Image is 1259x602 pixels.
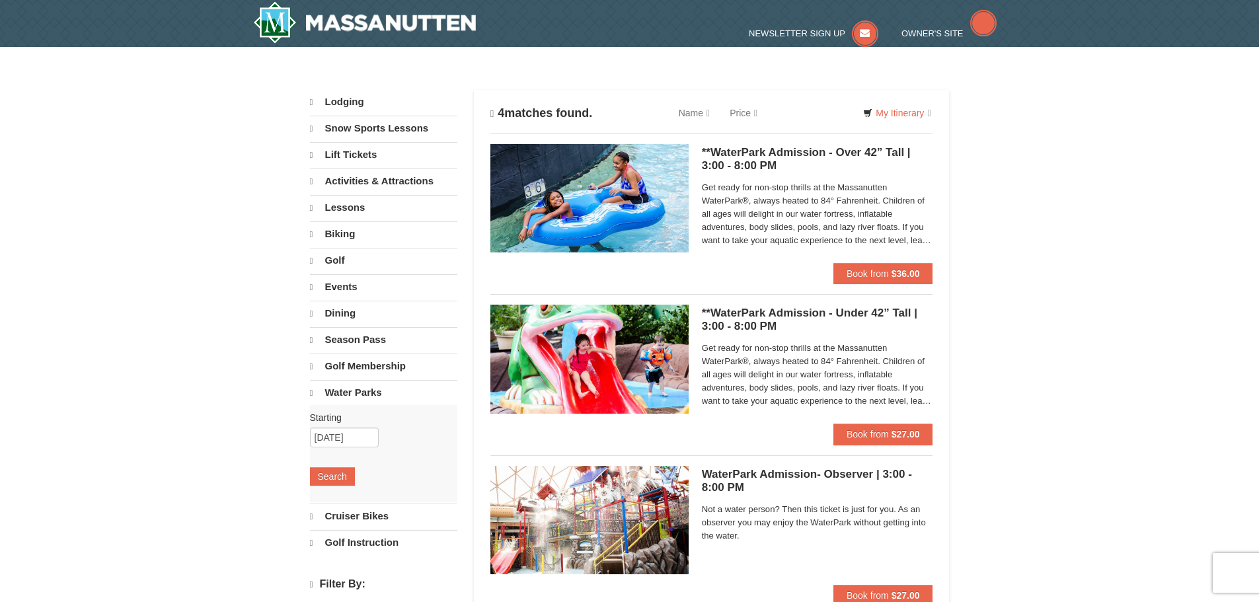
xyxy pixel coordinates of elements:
span: Get ready for non-stop thrills at the Massanutten WaterPark®, always heated to 84° Fahrenheit. Ch... [702,181,933,247]
button: Book from $27.00 [833,424,933,445]
a: Lessons [310,195,457,220]
h5: **WaterPark Admission - Over 42” Tall | 3:00 - 8:00 PM [702,146,933,172]
a: Lift Tickets [310,142,457,167]
strong: $36.00 [892,268,920,279]
a: Golf [310,248,457,273]
h5: WaterPark Admission- Observer | 3:00 - 8:00 PM [702,468,933,494]
img: 6619917-1062-d161e022.jpg [490,305,689,413]
span: Not a water person? Then this ticket is just for you. As an observer you may enjoy the WaterPark ... [702,503,933,543]
a: Name [669,100,720,126]
button: Search [310,467,355,486]
h4: Filter By: [310,578,457,591]
h5: **WaterPark Admission - Under 42” Tall | 3:00 - 8:00 PM [702,307,933,333]
strong: $27.00 [892,590,920,601]
a: My Itinerary [855,103,939,123]
img: 6619917-1058-293f39d8.jpg [490,144,689,252]
a: Cruiser Bikes [310,504,457,529]
a: Massanutten Resort [253,1,477,44]
span: Newsletter Sign Up [749,28,845,38]
a: Snow Sports Lessons [310,116,457,141]
a: Newsletter Sign Up [749,28,878,38]
a: Events [310,274,457,299]
a: Golf Membership [310,354,457,379]
button: Book from $36.00 [833,263,933,284]
a: Activities & Attractions [310,169,457,194]
span: Get ready for non-stop thrills at the Massanutten WaterPark®, always heated to 84° Fahrenheit. Ch... [702,342,933,408]
label: Starting [310,411,447,424]
span: Book from [847,429,889,439]
a: Lodging [310,90,457,114]
span: Book from [847,268,889,279]
a: Dining [310,301,457,326]
span: Book from [847,590,889,601]
span: Owner's Site [901,28,964,38]
img: Massanutten Resort Logo [253,1,477,44]
a: Owner's Site [901,28,997,38]
img: 6619917-1066-60f46fa6.jpg [490,466,689,574]
a: Season Pass [310,327,457,352]
a: Biking [310,221,457,246]
a: Water Parks [310,380,457,405]
strong: $27.00 [892,429,920,439]
a: Golf Instruction [310,530,457,555]
a: Price [720,100,767,126]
